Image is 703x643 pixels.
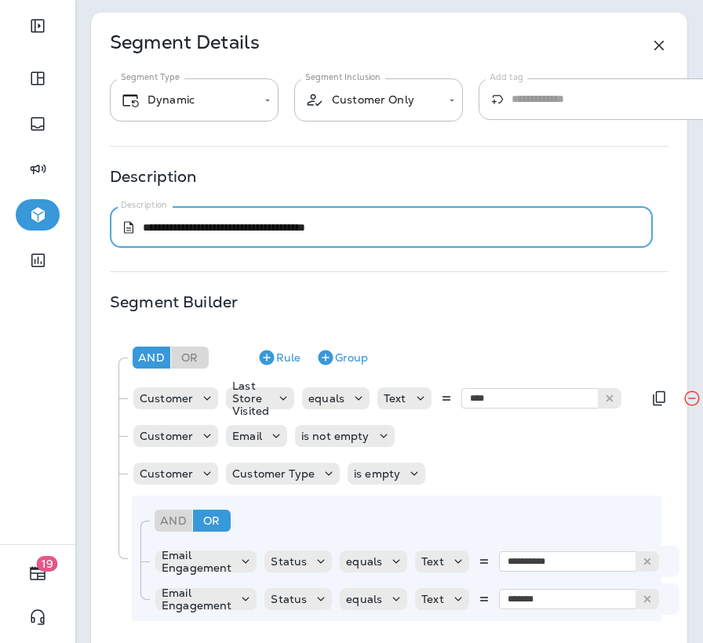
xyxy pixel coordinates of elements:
p: Customer [140,467,193,480]
button: 19 [16,558,60,589]
p: Email Engagement [162,587,231,612]
div: Customer Only [305,90,438,110]
p: equals [346,593,382,605]
div: And [133,347,170,369]
label: Description [121,199,167,211]
p: Segment Details [110,36,260,55]
p: Status [271,555,307,568]
p: Text [421,555,444,568]
div: Dynamic [121,91,253,110]
p: Customer [140,430,193,442]
p: Email [232,430,262,442]
p: Segment Builder [110,296,238,308]
p: Status [271,593,307,605]
button: Group [310,345,374,370]
p: Last Store Visited [232,380,269,417]
button: Duplicate Rule [643,383,675,414]
p: Customer Type [232,467,315,480]
p: equals [308,392,344,405]
p: Description [110,170,197,183]
p: is not empty [301,430,370,442]
label: Segment Type [121,71,180,83]
p: equals [346,555,382,568]
p: Email Engagement [162,549,231,574]
p: Customer [140,392,193,405]
div: Or [193,510,231,532]
div: And [155,510,192,532]
div: Or [171,347,209,369]
button: Expand Sidebar [16,10,60,42]
label: Segment Inclusion [305,71,381,83]
span: 19 [37,556,58,572]
p: Text [384,392,406,405]
p: is empty [354,467,400,480]
p: Text [421,593,444,605]
label: Add tag [490,71,523,83]
button: Rule [251,345,307,370]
